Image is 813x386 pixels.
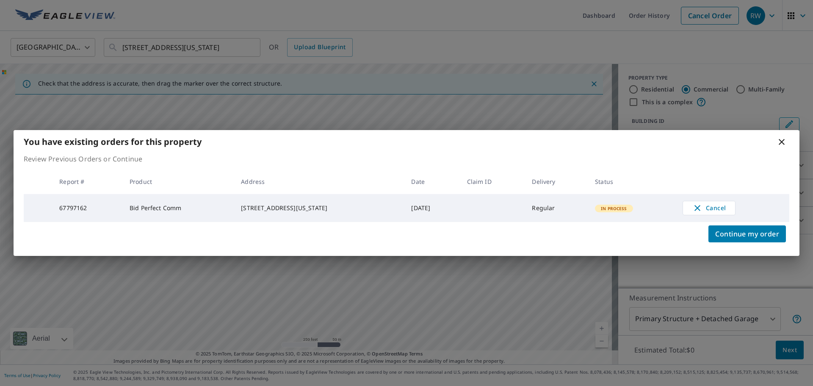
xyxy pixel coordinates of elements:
th: Delivery [525,169,588,194]
td: [DATE] [404,194,460,222]
span: In Process [596,205,632,211]
button: Cancel [683,201,736,215]
th: Report # [53,169,123,194]
th: Status [588,169,676,194]
p: Review Previous Orders or Continue [24,154,789,164]
th: Address [234,169,404,194]
td: Bid Perfect Comm [123,194,234,222]
th: Product [123,169,234,194]
button: Continue my order [708,225,786,242]
div: [STREET_ADDRESS][US_STATE] [241,204,398,212]
b: You have existing orders for this property [24,136,202,147]
td: 67797162 [53,194,123,222]
td: Regular [525,194,588,222]
span: Continue my order [715,228,779,240]
th: Date [404,169,460,194]
span: Cancel [691,203,727,213]
th: Claim ID [460,169,525,194]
